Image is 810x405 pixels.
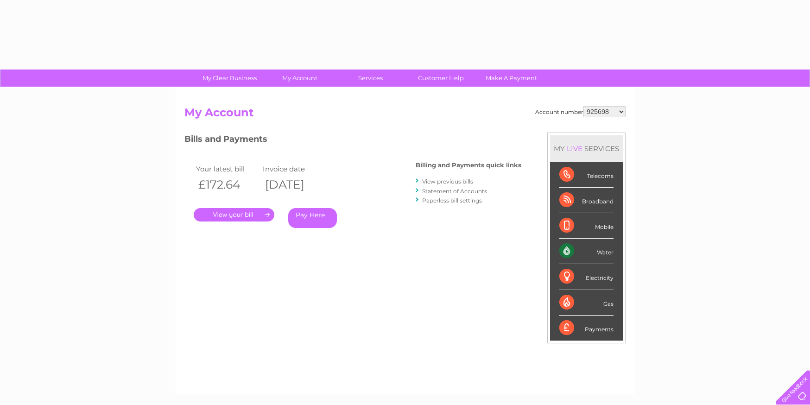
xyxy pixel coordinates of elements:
div: Telecoms [559,162,614,188]
h3: Bills and Payments [184,133,521,149]
th: [DATE] [260,175,327,194]
a: My Clear Business [191,70,268,87]
a: Pay Here [288,208,337,228]
a: Services [332,70,409,87]
td: Invoice date [260,163,327,175]
a: . [194,208,274,221]
h4: Billing and Payments quick links [416,162,521,169]
div: Mobile [559,213,614,239]
th: £172.64 [194,175,260,194]
a: Make A Payment [473,70,550,87]
a: Paperless bill settings [422,197,482,204]
h2: My Account [184,106,626,124]
div: Gas [559,290,614,316]
div: MY SERVICES [550,135,623,162]
a: Customer Help [403,70,479,87]
div: Payments [559,316,614,341]
div: Water [559,239,614,264]
a: Statement of Accounts [422,188,487,195]
div: LIVE [565,144,584,153]
td: Your latest bill [194,163,260,175]
div: Electricity [559,264,614,290]
div: Account number [535,106,626,117]
a: View previous bills [422,178,473,185]
a: My Account [262,70,338,87]
div: Broadband [559,188,614,213]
